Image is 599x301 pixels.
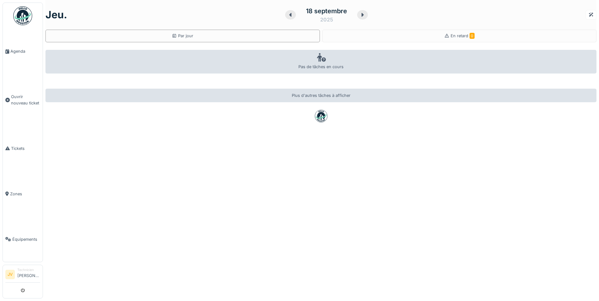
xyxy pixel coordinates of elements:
[320,16,333,23] div: 2025
[12,236,40,242] span: Équipements
[10,191,40,197] span: Zones
[451,33,475,38] span: En retard
[315,110,327,122] img: badge-BVDL4wpA.svg
[13,6,32,25] img: Badge_color-CXgf-gQk.svg
[172,33,193,39] div: Par jour
[3,29,43,74] a: Agenda
[45,9,67,21] h1: jeu.
[17,268,40,272] div: Technicien
[3,171,43,216] a: Zones
[45,50,596,74] div: Pas de tâches en cours
[11,94,40,106] span: Ouvrir nouveau ticket
[45,89,596,102] div: Plus d'autres tâches à afficher
[5,270,15,279] li: JV
[3,74,43,126] a: Ouvrir nouveau ticket
[3,126,43,171] a: Tickets
[11,145,40,151] span: Tickets
[306,6,347,16] div: 18 septembre
[17,268,40,281] li: [PERSON_NAME]
[470,33,475,39] span: 0
[10,48,40,54] span: Agenda
[3,216,43,262] a: Équipements
[5,268,40,283] a: JV Technicien[PERSON_NAME]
